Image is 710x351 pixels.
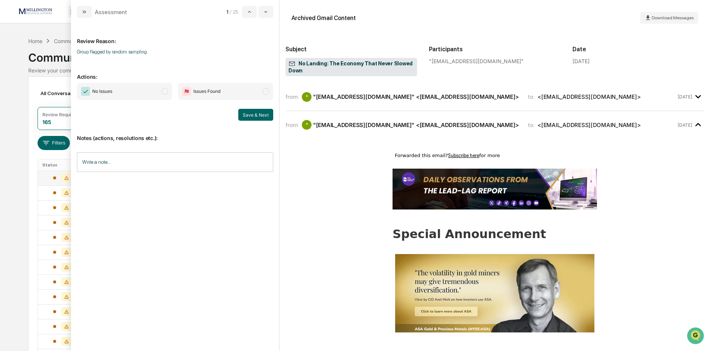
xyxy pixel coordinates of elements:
time: Saturday, October 4, 2025 at 11:43:31 AM [678,94,692,100]
span: / 25 [230,9,241,15]
span: Forwarded this email? for more [395,153,500,158]
img: Checkmark [81,87,90,96]
button: Download Messages [640,12,698,24]
button: Start new chat [126,59,135,68]
button: Save & Next [238,109,273,121]
img: 1746055101610-c473b297-6a78-478c-a979-82029cc54cd1 [7,57,21,70]
a: 🔎Data Lookup [4,105,50,118]
div: [DATE] [572,58,590,64]
div: " [302,92,312,102]
div: Review your communication records across channels [28,67,681,74]
span: Data Lookup [15,108,47,115]
span: Download Messages [652,15,694,20]
div: 🗄️ [54,94,60,100]
div: All Conversations [38,87,94,99]
a: 🗄️Attestations [51,91,95,104]
span: from: [285,121,299,129]
div: Archived Gmail Content [291,14,356,22]
div: Communications Archive [54,38,114,44]
div: "[EMAIL_ADDRESS][DOMAIN_NAME]" <[EMAIL_ADDRESS][DOMAIN_NAME]> [313,93,519,100]
strong: Special Announcement [393,227,546,241]
div: "[EMAIL_ADDRESS][DOMAIN_NAME]" [429,58,561,64]
h2: Participants [429,46,561,53]
p: Actions: [77,65,273,80]
img: https%3A%2F%2Fsubstack-post-media.s3.amazonaws.com%2Fpublic%2Fimages%2F033868b0-6d7d-48b3-9a84-bd... [393,169,597,209]
span: Preclearance [15,94,48,101]
span: from: [285,93,299,100]
h2: Date [572,46,704,53]
p: Review Reason: [77,29,273,44]
div: 🔎 [7,108,13,114]
p: How can we help? [7,16,135,27]
div: Review Required [42,112,78,117]
span: to: [528,93,535,100]
div: Assessment [95,9,127,16]
img: logo [18,7,54,16]
div: <[EMAIL_ADDRESS][DOMAIN_NAME]> [538,121,640,129]
div: 165 [42,119,51,125]
span: Pylon [74,126,90,131]
p: Group flagged by random sampling. [77,49,273,55]
button: Filters [38,136,70,150]
div: Start new chat [25,57,122,64]
span: to: [528,121,535,129]
div: <[EMAIL_ADDRESS][DOMAIN_NAME]> [538,93,640,100]
div: We're available if you need us! [25,64,94,70]
div: "[EMAIL_ADDRESS][DOMAIN_NAME]" <[EMAIL_ADDRESS][DOMAIN_NAME]> [313,121,519,129]
th: Status [38,159,86,170]
img: Flag [182,87,191,96]
span: No Issues [92,88,112,95]
div: Home [28,38,42,44]
span: No Landing: The Economy That Never Slowed Down [288,60,414,74]
h2: Subject [285,46,417,53]
div: 🖐️ [7,94,13,100]
a: 🖐️Preclearance [4,91,51,104]
p: Notes (actions, resolutions etc.): [77,126,273,141]
span: Issues Found [193,88,220,95]
span: 1 [226,9,228,15]
span: Attestations [61,94,92,101]
a: Subscribe here [448,153,479,158]
div: Communications Archive [28,45,681,64]
div: " [302,120,312,130]
a: Powered byPylon [52,126,90,131]
iframe: Open customer support [686,326,706,347]
time: Saturday, October 4, 2025 at 11:43:31 AM [678,122,692,128]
